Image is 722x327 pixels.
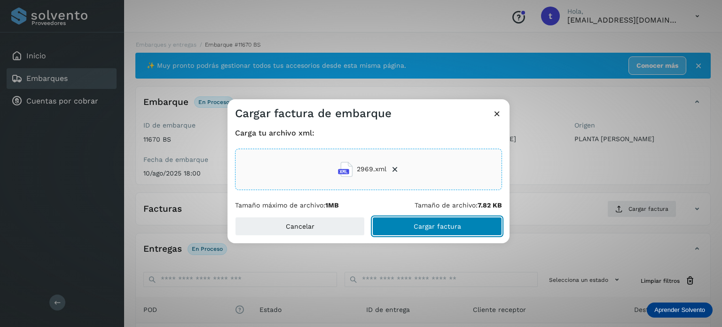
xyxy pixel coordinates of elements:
b: 7.82 KB [478,201,502,209]
button: Cancelar [235,217,365,236]
h3: Cargar factura de embarque [235,107,392,120]
h4: Carga tu archivo xml: [235,128,502,137]
p: Aprender Solvento [654,306,705,314]
b: 1MB [325,201,339,209]
div: Aprender Solvento [647,303,713,318]
p: Tamaño máximo de archivo: [235,201,339,209]
button: Cargar factura [372,217,502,236]
span: Cancelar [286,223,314,230]
span: 2969.xml [357,164,386,174]
span: Cargar factura [414,223,461,230]
p: Tamaño de archivo: [415,201,502,209]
